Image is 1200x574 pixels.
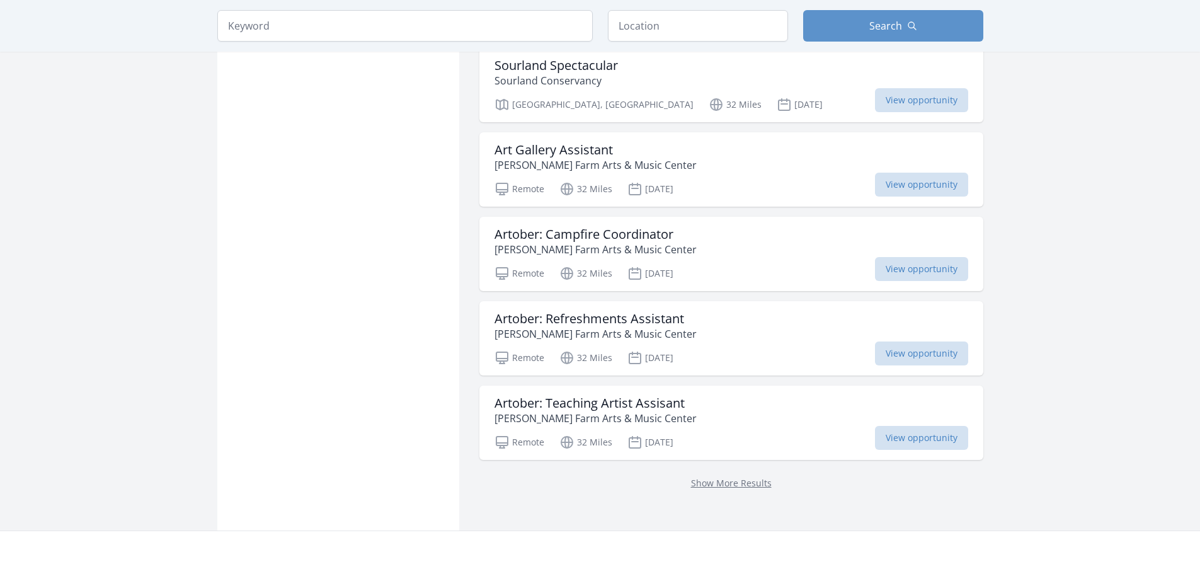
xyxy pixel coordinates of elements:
a: Artober: Refreshments Assistant [PERSON_NAME] Farm Arts & Music Center Remote 32 Miles [DATE] Vie... [479,301,983,376]
a: Sourland Spectacular Sourland Conservancy [GEOGRAPHIC_DATA], [GEOGRAPHIC_DATA] 32 Miles [DATE] Vi... [479,48,983,122]
a: Artober: Campfire Coordinator [PERSON_NAME] Farm Arts & Music Center Remote 32 Miles [DATE] View ... [479,217,983,291]
p: [PERSON_NAME] Farm Arts & Music Center [494,326,697,342]
p: 32 Miles [709,97,762,112]
p: Remote [494,435,544,450]
a: Artober: Teaching Artist Assisant [PERSON_NAME] Farm Arts & Music Center Remote 32 Miles [DATE] V... [479,386,983,460]
p: [DATE] [627,266,673,281]
h3: Art Gallery Assistant [494,142,697,158]
h3: Sourland Spectacular [494,58,618,73]
p: Remote [494,350,544,365]
p: [PERSON_NAME] Farm Arts & Music Center [494,158,697,173]
a: Art Gallery Assistant [PERSON_NAME] Farm Arts & Music Center Remote 32 Miles [DATE] View opportunity [479,132,983,207]
p: Remote [494,266,544,281]
h3: Artober: Refreshments Assistant [494,311,697,326]
p: 32 Miles [559,435,612,450]
p: 32 Miles [559,266,612,281]
span: View opportunity [875,342,968,365]
p: [GEOGRAPHIC_DATA], [GEOGRAPHIC_DATA] [494,97,694,112]
span: View opportunity [875,257,968,281]
p: [PERSON_NAME] Farm Arts & Music Center [494,411,697,426]
span: View opportunity [875,88,968,112]
span: Search [869,18,902,33]
p: [DATE] [627,350,673,365]
h3: Artober: Campfire Coordinator [494,227,697,242]
p: 32 Miles [559,350,612,365]
a: Show More Results [691,477,772,489]
h3: Artober: Teaching Artist Assisant [494,396,697,411]
button: Search [803,10,983,42]
p: 32 Miles [559,181,612,197]
p: [DATE] [627,435,673,450]
p: [PERSON_NAME] Farm Arts & Music Center [494,242,697,257]
p: Sourland Conservancy [494,73,618,88]
p: Remote [494,181,544,197]
p: [DATE] [777,97,823,112]
input: Location [608,10,788,42]
span: View opportunity [875,426,968,450]
span: View opportunity [875,173,968,197]
p: [DATE] [627,181,673,197]
input: Keyword [217,10,593,42]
